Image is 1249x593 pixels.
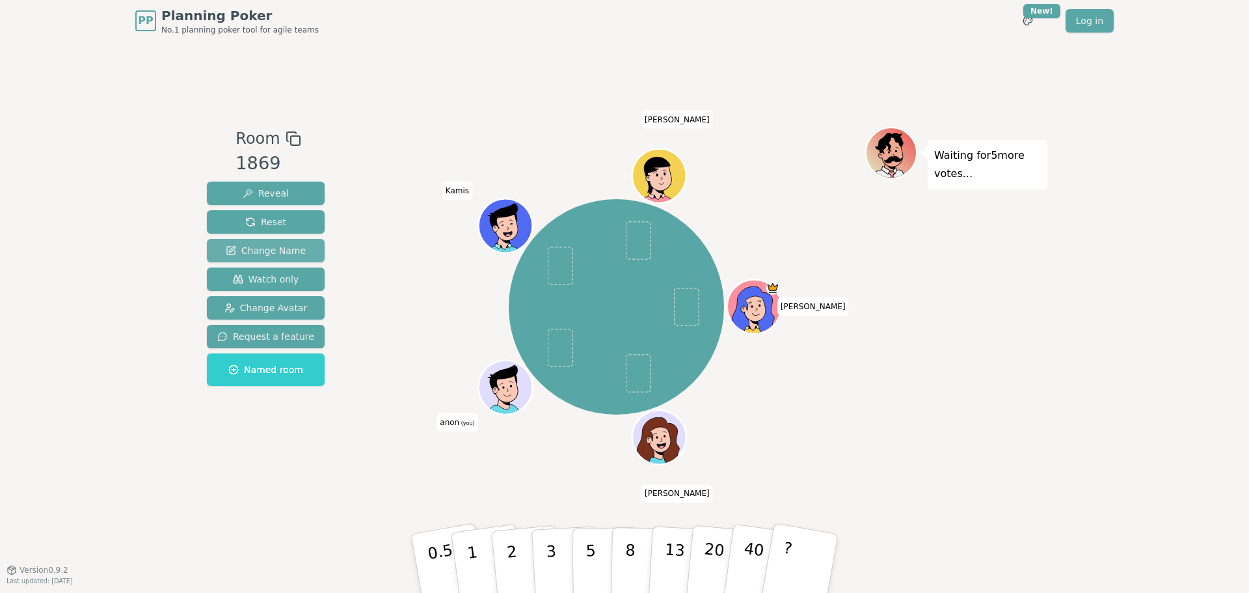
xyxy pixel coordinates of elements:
span: Change Name [226,244,306,257]
button: Change Name [207,239,325,262]
span: Reveal [243,187,289,200]
a: PPPlanning PokerNo.1 planning poker tool for agile teams [135,7,319,35]
span: Watch only [233,273,299,286]
p: Waiting for 5 more votes... [934,146,1041,183]
span: PP [138,13,153,29]
span: Click to change your name [777,297,849,316]
button: Click to change your avatar [480,362,531,413]
div: New! [1023,4,1060,18]
button: Watch only [207,268,325,291]
span: Last updated: [DATE] [7,577,73,585]
button: Version0.9.2 [7,565,68,575]
button: Request a feature [207,325,325,348]
span: Named room [228,363,303,376]
button: Reveal [207,182,325,205]
button: Change Avatar [207,296,325,320]
button: New! [1016,9,1040,33]
button: Reset [207,210,325,234]
span: Click to change your name [436,413,477,432]
div: 1869 [235,150,301,177]
span: Version 0.9.2 [20,565,68,575]
span: Marcio is the host [766,281,779,295]
span: Reset [245,215,286,228]
span: Request a feature [217,330,314,343]
span: Change Avatar [224,301,308,314]
a: Log in [1066,9,1114,33]
span: Planning Poker [161,7,319,25]
span: Click to change your name [641,111,713,129]
span: Room [235,127,280,150]
span: Click to change your name [641,485,713,503]
button: Named room [207,353,325,386]
span: Click to change your name [442,182,472,200]
span: (you) [459,421,475,426]
span: No.1 planning poker tool for agile teams [161,25,319,35]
